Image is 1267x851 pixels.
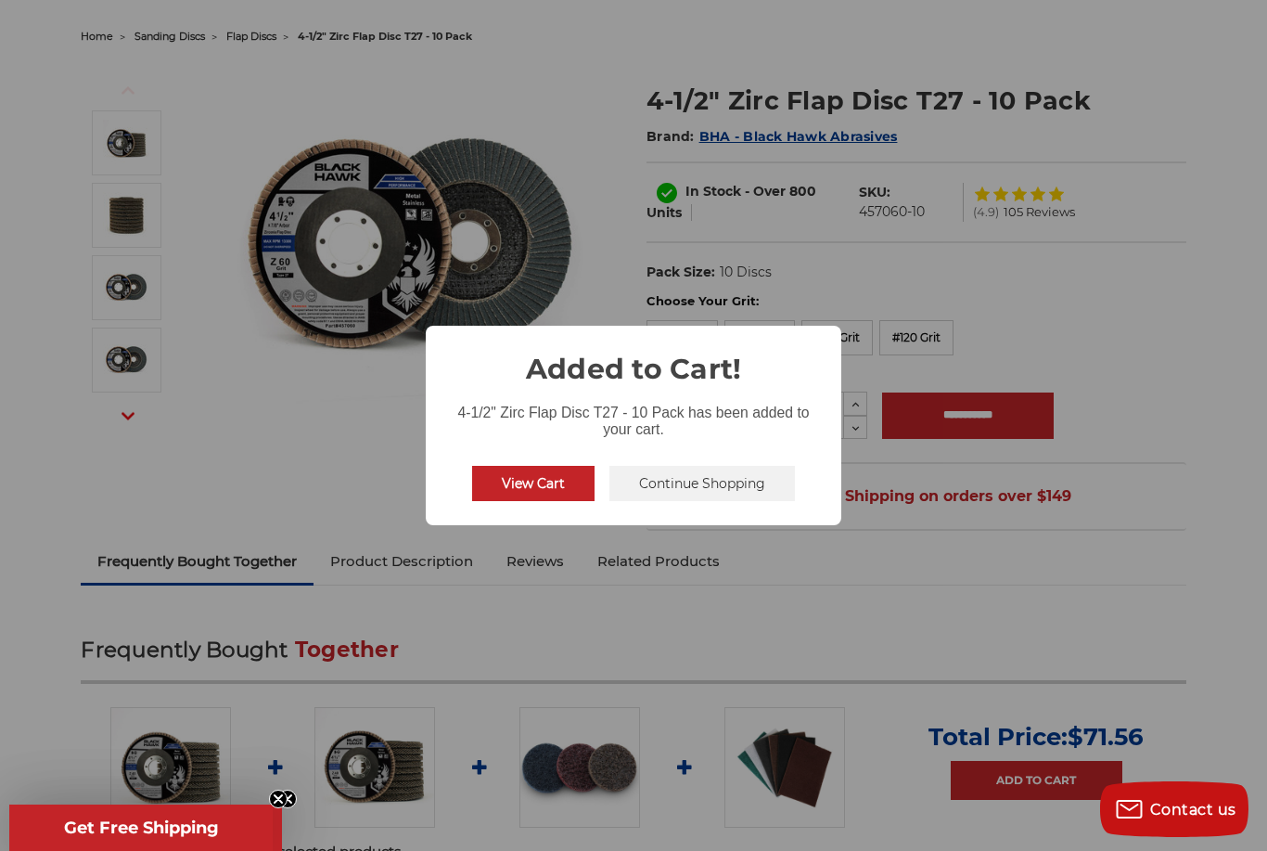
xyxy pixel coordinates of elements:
[1100,781,1248,837] button: Contact us
[278,790,297,808] button: Close teaser
[472,466,595,501] button: View Cart
[426,390,841,442] div: 4-1/2" Zirc Flap Disc T27 - 10 Pack has been added to your cart.
[1150,801,1236,819] span: Contact us
[609,466,795,501] button: Continue Shopping
[269,790,288,808] button: Close teaser
[426,326,841,390] h2: Added to Cart!
[64,818,219,838] span: Get Free Shipping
